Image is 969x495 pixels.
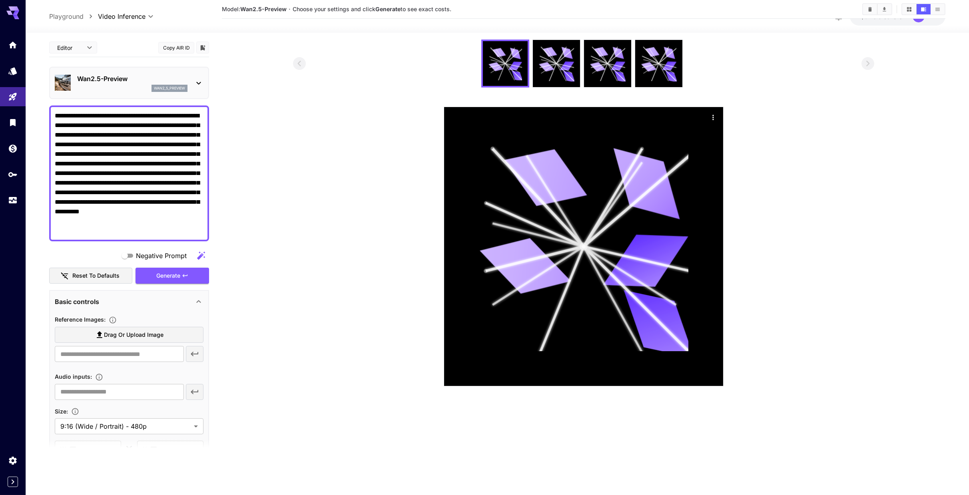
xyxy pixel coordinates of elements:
[55,292,203,311] div: Basic controls
[55,297,99,306] p: Basic controls
[55,71,203,95] div: Wan2.5-Previewwan2_5_preview
[931,4,945,14] button: Show media in list view
[92,373,106,381] button: Upload an audio file. Supported formats: .mp3, .wav, .flac, .aac, .ogg, .m4a, .wma
[8,143,18,153] div: Wallet
[154,85,185,91] p: wan2_5_preview
[98,12,146,21] span: Video Inference
[136,268,209,284] button: Generate
[8,195,18,205] div: Usage
[156,271,180,281] span: Generate
[55,327,203,343] label: Drag or upload image
[8,117,18,127] div: Library
[199,43,206,52] button: Add to library
[707,111,719,123] div: Actions
[60,421,191,431] span: 9:16 (Wide / Portrait) - 480p
[8,455,18,465] div: Settings
[858,13,878,20] span: -$3.46
[55,316,106,323] span: Reference Images :
[8,92,18,102] div: Playground
[8,477,18,487] button: Expand sidebar
[901,3,945,15] div: Show media in grid viewShow media in video viewShow media in list view
[136,251,187,260] span: Negative Prompt
[917,4,931,14] button: Show media in video view
[375,6,401,12] b: Generate
[293,6,451,12] span: Choose your settings and click to see exact costs.
[902,4,916,14] button: Show media in grid view
[240,6,287,12] b: Wan2.5-Preview
[104,330,164,340] span: Drag or upload image
[862,3,892,15] div: Clear AllDownload All
[158,42,194,54] button: Copy AIR ID
[863,4,877,14] button: Clear All
[77,74,187,83] p: Wan2.5-Preview
[8,66,18,76] div: Models
[106,316,120,324] button: Upload a reference image to guide the result. Supported formats: MP4, WEBM and MOV.
[68,408,82,415] button: Adjust the dimensions of the generated image by specifying its width and height in pixels, or sel...
[49,12,84,21] a: Playground
[55,408,68,415] span: Size :
[49,268,132,284] button: Reset to defaults
[8,169,18,179] div: API Keys
[878,13,906,20] span: credits left
[55,373,92,380] span: Audio inputs :
[222,6,287,12] span: Model:
[49,12,98,21] nav: breadcrumb
[877,4,891,14] button: Download All
[289,4,291,14] p: ·
[57,44,82,52] span: Editor
[8,40,18,50] div: Home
